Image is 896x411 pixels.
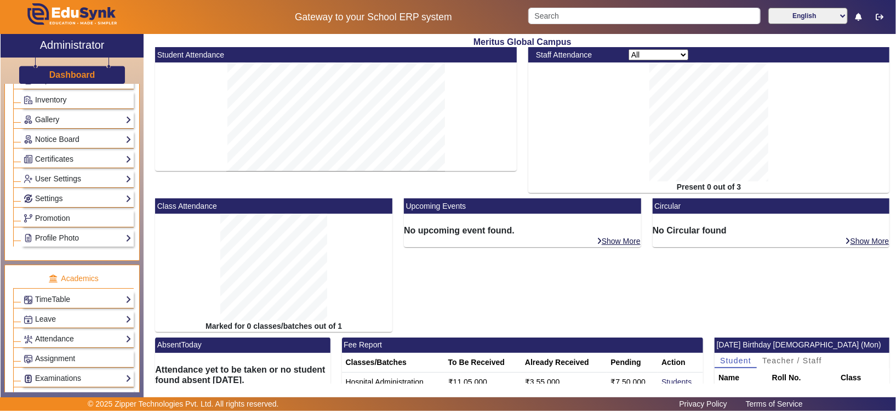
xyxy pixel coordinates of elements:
[521,353,607,373] th: Already Received
[607,372,658,392] td: ₹7,50,000
[444,372,521,392] td: ₹11,05,000
[155,364,330,385] h6: Attendance yet to be taken or no student found absent [DATE].
[342,353,444,373] th: Classes/Batches
[720,357,751,364] span: Student
[155,47,517,62] mat-card-header: Student Attendance
[845,236,890,246] a: Show More
[837,368,889,388] th: Class
[740,397,808,411] a: Terms of Service
[24,94,132,106] a: Inventory
[596,236,641,246] a: Show More
[48,274,58,284] img: academic.png
[607,353,658,373] th: Pending
[155,338,330,353] mat-card-header: AbsentToday
[342,372,444,392] td: Hospital Administration
[762,357,822,364] span: Teacher / Staff
[404,225,641,236] h6: No upcoming event found.
[528,181,890,193] div: Present 0 out of 3
[150,37,895,47] h2: Meritus Global Campus
[155,198,392,214] mat-card-header: Class Attendance
[444,353,521,373] th: To Be Received
[715,368,768,388] th: Name
[13,273,134,284] p: Academics
[1,34,144,58] a: Administrator
[88,398,279,410] p: © 2025 Zipper Technologies Pvt. Ltd. All rights reserved.
[342,338,704,353] mat-card-header: Fee Report
[49,70,95,80] h3: Dashboard
[521,372,607,392] td: ₹3,55,000
[530,49,623,61] div: Staff Attendance
[24,355,32,363] img: Assignments.png
[24,352,132,365] a: Assignment
[715,338,889,353] mat-card-header: [DATE] Birthday [DEMOGRAPHIC_DATA] (Mon)
[35,354,75,363] span: Assignment
[24,214,32,222] img: Branchoperations.png
[653,198,890,214] mat-card-header: Circular
[24,96,32,104] img: Inventory.png
[35,214,70,222] span: Promotion
[658,353,703,373] th: Action
[661,378,692,386] a: Students
[155,321,392,332] div: Marked for 0 classes/batches out of 1
[40,38,105,52] h2: Administrator
[674,397,733,411] a: Privacy Policy
[230,12,517,23] h5: Gateway to your School ERP system
[35,95,67,104] span: Inventory
[49,69,96,81] a: Dashboard
[528,8,760,24] input: Search
[653,225,890,236] h6: No Circular found
[404,198,641,214] mat-card-header: Upcoming Events
[768,368,837,388] th: Roll No.
[24,212,132,225] a: Promotion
